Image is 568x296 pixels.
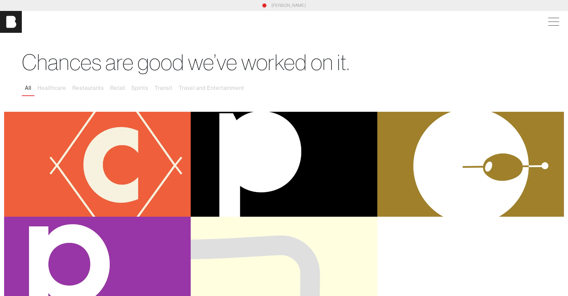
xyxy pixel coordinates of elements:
button: Healthcare [34,81,69,95]
a: [PERSON_NAME] [272,2,306,9]
button: Transit [151,81,176,95]
button: Restaurants [69,81,107,95]
button: Spirits [128,81,151,95]
button: Retail [107,81,128,95]
button: All [22,81,34,95]
h1: Chances are good we’ve worked on it. [22,49,546,76]
button: Travel and Entertainment [176,81,247,95]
